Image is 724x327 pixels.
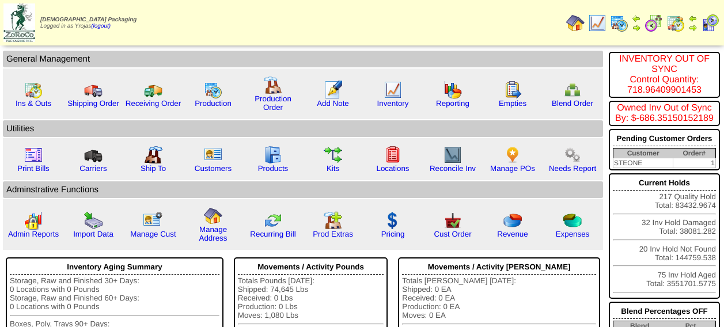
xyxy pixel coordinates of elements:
[610,14,628,32] img: calendarprod.gif
[613,54,716,96] div: INVENTORY OUT OF SYNC Control Quantity: 718.96409901453
[17,164,50,173] a: Print Bills
[503,81,522,99] img: workorder.gif
[126,99,181,108] a: Receiving Order
[324,81,342,99] img: orders.gif
[613,149,673,158] th: Customer
[24,146,43,164] img: invoice2.gif
[384,81,402,99] img: line_graph.gif
[402,260,596,275] div: Movements / Activity [PERSON_NAME]
[384,146,402,164] img: locations.gif
[8,230,59,238] a: Admin Reports
[436,99,469,108] a: Reporting
[195,99,232,108] a: Production
[552,99,593,108] a: Blend Order
[73,230,113,238] a: Import Data
[130,230,176,238] a: Manage Cust
[195,164,232,173] a: Customers
[673,149,715,158] th: Order#
[381,230,405,238] a: Pricing
[204,207,222,225] img: home.gif
[79,164,107,173] a: Carriers
[645,14,663,32] img: calendarblend.gif
[199,225,228,242] a: Manage Address
[324,146,342,164] img: workflow.gif
[563,81,582,99] img: network.png
[503,146,522,164] img: po.png
[434,230,471,238] a: Cust Order
[264,146,282,164] img: cabinet.gif
[444,81,462,99] img: graph.gif
[444,146,462,164] img: line_graph2.gif
[632,14,641,23] img: arrowleft.gif
[444,211,462,230] img: cust_order.png
[144,146,162,164] img: factory2.gif
[141,164,166,173] a: Ship To
[632,23,641,32] img: arrowright.gif
[324,211,342,230] img: prodextras.gif
[3,120,603,137] td: Utilities
[688,23,698,32] img: arrowright.gif
[588,14,607,32] img: line_graph.gif
[264,76,282,94] img: factory.gif
[549,164,596,173] a: Needs Report
[84,211,103,230] img: import.gif
[264,211,282,230] img: reconcile.gif
[673,158,715,168] td: 1
[10,260,219,275] div: Inventory Aging Summary
[40,17,137,23] span: [DEMOGRAPHIC_DATA] Packaging
[144,81,162,99] img: truck2.gif
[317,99,349,108] a: Add Note
[376,164,409,173] a: Locations
[563,211,582,230] img: pie_chart2.png
[613,131,716,146] div: Pending Customer Orders
[609,173,720,299] div: 217 Quality Hold Total: 83432.9674 32 Inv Hold Damaged Total: 38081.282 20 Inv Hold Not Found Tot...
[204,146,222,164] img: customers.gif
[258,164,289,173] a: Products
[499,99,526,108] a: Empties
[490,164,535,173] a: Manage POs
[313,230,353,238] a: Prod Extras
[16,99,51,108] a: Ins & Outs
[3,181,603,198] td: Adminstrative Functions
[24,211,43,230] img: graph2.png
[3,51,603,67] td: General Management
[563,146,582,164] img: workflow.png
[503,211,522,230] img: pie_chart.png
[327,164,339,173] a: Kits
[566,14,585,32] img: home.gif
[666,14,685,32] img: calendarinout.gif
[613,176,716,191] div: Current Holds
[377,99,409,108] a: Inventory
[384,211,402,230] img: dollar.gif
[613,158,673,168] td: STEONE
[701,14,719,32] img: calendarcustomer.gif
[688,14,698,23] img: arrowleft.gif
[556,230,590,238] a: Expenses
[238,260,384,275] div: Movements / Activity Pounds
[91,23,111,29] a: (logout)
[255,94,291,112] a: Production Order
[430,164,476,173] a: Reconcile Inv
[613,103,716,124] div: Owned Inv Out of Sync By: $-686.35150152189
[204,81,222,99] img: calendarprod.gif
[143,211,164,230] img: managecust.png
[40,17,137,29] span: Logged in as Yrojas
[497,230,528,238] a: Revenue
[67,99,119,108] a: Shipping Order
[84,81,103,99] img: truck.gif
[250,230,295,238] a: Recurring Bill
[24,81,43,99] img: calendarinout.gif
[613,304,716,319] div: Blend Percentages OFF
[3,3,35,42] img: zoroco-logo-small.webp
[84,146,103,164] img: truck3.gif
